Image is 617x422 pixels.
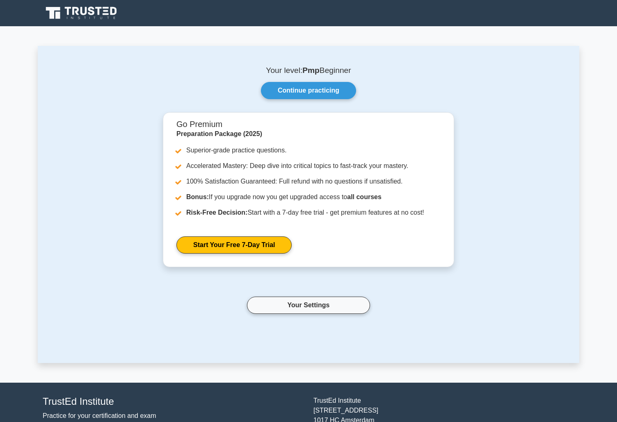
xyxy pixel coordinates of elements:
[261,82,356,99] a: Continue practicing
[57,66,560,75] p: Your level: Beginner
[247,297,370,314] a: Your Settings
[302,66,320,75] b: Pmp
[43,396,304,408] h4: TrustEd Institute
[43,412,156,419] a: Practice for your certification and exam
[176,236,292,254] a: Start Your Free 7-Day Trial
